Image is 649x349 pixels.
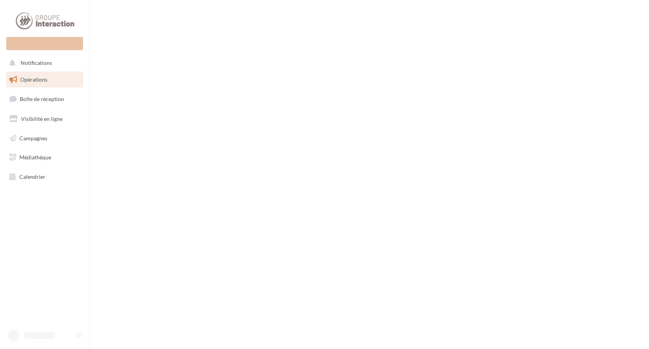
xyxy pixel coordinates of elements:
[6,37,83,50] div: Nouvelle campagne
[19,154,51,161] span: Médiathèque
[21,115,62,122] span: Visibilité en ligne
[5,130,85,147] a: Campagnes
[5,72,85,88] a: Opérations
[20,76,47,83] span: Opérations
[19,134,47,141] span: Campagnes
[5,169,85,185] a: Calendrier
[5,149,85,166] a: Médiathèque
[5,91,85,107] a: Boîte de réception
[21,60,52,66] span: Notifications
[20,96,64,102] span: Boîte de réception
[5,111,85,127] a: Visibilité en ligne
[19,173,45,180] span: Calendrier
